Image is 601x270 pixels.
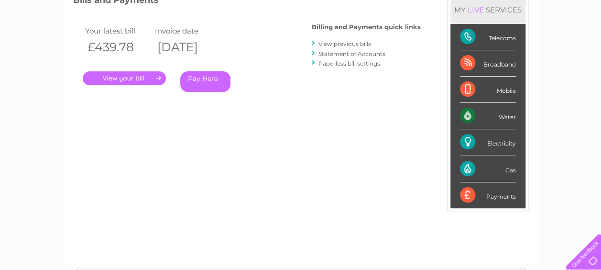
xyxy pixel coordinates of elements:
[83,71,166,85] a: .
[537,41,561,48] a: Contact
[460,77,516,103] div: Mobile
[318,40,371,47] a: View previous bills
[318,50,385,57] a: Statement of Accounts
[318,60,380,67] a: Paperless bill settings
[569,41,592,48] a: Log out
[312,23,421,31] h4: Billing and Payments quick links
[466,5,486,14] div: LIVE
[460,182,516,208] div: Payments
[421,5,487,17] a: 0333 014 3131
[460,50,516,77] div: Broadband
[460,156,516,182] div: Gas
[460,103,516,129] div: Water
[75,5,527,46] div: Clear Business is a trading name of Verastar Limited (registered in [GEOGRAPHIC_DATA] No. 3667643...
[83,37,153,57] th: £439.78
[180,71,230,92] a: Pay Here
[460,24,516,50] div: Telecoms
[153,24,222,37] td: Invoice date
[83,24,153,37] td: Your latest bill
[433,41,451,48] a: Water
[518,41,532,48] a: Blog
[153,37,222,57] th: [DATE]
[457,41,478,48] a: Energy
[460,129,516,156] div: Electricity
[483,41,512,48] a: Telecoms
[21,25,70,54] img: logo.png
